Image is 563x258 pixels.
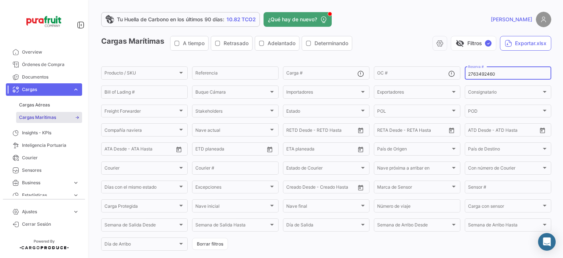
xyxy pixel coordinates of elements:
span: A tiempo [183,40,205,47]
span: Estado de Courier [286,167,360,172]
span: visibility_off [456,39,464,48]
a: Documentos [6,71,82,83]
input: Desde [377,128,390,134]
input: Desde [286,148,299,153]
span: Importadores [286,91,360,96]
span: Con número de Courier [468,167,541,172]
img: placeholder-user.png [536,12,551,27]
span: Cargas [22,86,70,93]
button: Adelantado [255,36,299,50]
span: POL [377,110,450,115]
span: Determinando [314,40,348,47]
input: ATA Desde [104,148,127,153]
span: Estado [286,110,360,115]
span: Producto / SKU [104,72,178,77]
span: Overview [22,49,79,55]
button: Determinando [302,36,352,50]
span: expand_more [73,192,79,199]
span: Business [22,179,70,186]
input: Hasta [395,128,428,134]
img: Logo+PuraFruit.png [26,9,62,34]
span: Días con el mismo estado [104,186,178,191]
span: Nave inicial [195,205,269,210]
span: Inteligencia Portuaria [22,142,79,149]
button: Open calendar [537,125,548,136]
input: ATA Hasta [132,148,165,153]
button: Borrar filtros [192,238,228,250]
button: Retrasado [211,36,252,50]
span: Freight Forwarder [104,110,178,115]
h3: Cargas Marítimas [101,36,354,51]
span: expand_more [73,208,79,215]
span: Documentos [22,74,79,80]
span: Carga Protegida [104,205,178,210]
span: Día de Arribo [104,243,178,248]
div: Abrir Intercom Messenger [538,233,556,251]
button: Open calendar [446,125,457,136]
span: Courier [22,155,79,161]
span: POD [468,110,541,115]
span: Estadísticas [22,192,70,199]
span: expand_more [73,86,79,93]
span: Carga con sensor [468,205,541,210]
span: [PERSON_NAME] [491,16,532,23]
a: Overview [6,46,82,58]
span: Semana de Salida Hasta [195,224,269,229]
input: Hasta [305,128,338,134]
span: Compañía naviera [104,128,178,134]
button: Open calendar [355,125,366,136]
input: Desde [195,148,209,153]
span: Nave actual [195,128,269,134]
button: Exportar.xlsx [500,36,551,51]
input: ATD Desde [468,128,491,134]
button: Open calendar [173,144,184,155]
button: visibility_offFiltros✓ [451,36,496,51]
span: Adelantado [268,40,295,47]
a: Sensores [6,164,82,177]
input: Creado Hasta [321,186,354,191]
button: ¿Qué hay de nuevo? [264,12,332,27]
span: Nave próxima a arribar en [377,167,450,172]
span: Semana de Arribo Hasta [468,224,541,229]
span: Cargas Aéreas [19,102,50,108]
span: Excepciones [195,186,269,191]
button: A tiempo [170,36,208,50]
input: Hasta [305,148,338,153]
span: Semana de Arribo Desde [377,224,450,229]
span: Ajustes [22,208,70,215]
a: Courier [6,152,82,164]
span: Nave final [286,205,360,210]
input: Creado Desde [286,186,316,191]
a: Cargas Marítimas [16,112,82,123]
a: Inteligencia Portuaria [6,139,82,152]
span: Sensores [22,167,79,174]
span: Insights - KPIs [22,130,79,136]
span: Courier [104,167,178,172]
span: Marca de Sensor [377,186,450,191]
button: Open calendar [355,182,366,193]
button: Open calendar [264,144,275,155]
button: Open calendar [355,144,366,155]
span: Cargas Marítimas [19,114,56,121]
span: Cerrar Sesión [22,221,79,228]
span: País de Origen [377,148,450,153]
span: Exportadores [377,91,450,96]
input: ATD Hasta [496,128,529,134]
a: Insights - KPIs [6,127,82,139]
span: Consignatario [468,91,541,96]
input: Desde [286,128,299,134]
input: Hasta [214,148,247,153]
span: Stakeholders [195,110,269,115]
span: 10.82 TCO2 [227,16,256,23]
span: Buque Cámara [195,91,269,96]
span: Órdenes de Compra [22,61,79,68]
span: ✓ [485,40,492,47]
span: expand_more [73,179,79,186]
span: Tu Huella de Carbono en los últimos 90 días: [117,16,224,23]
a: Tu Huella de Carbono en los últimos 90 días:10.82 TCO2 [101,12,260,27]
span: ¿Qué hay de nuevo? [268,16,317,23]
a: Cargas Aéreas [16,99,82,110]
span: Día de Salida [286,224,360,229]
span: Semana de Salida Desde [104,224,178,229]
span: Retrasado [224,40,249,47]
